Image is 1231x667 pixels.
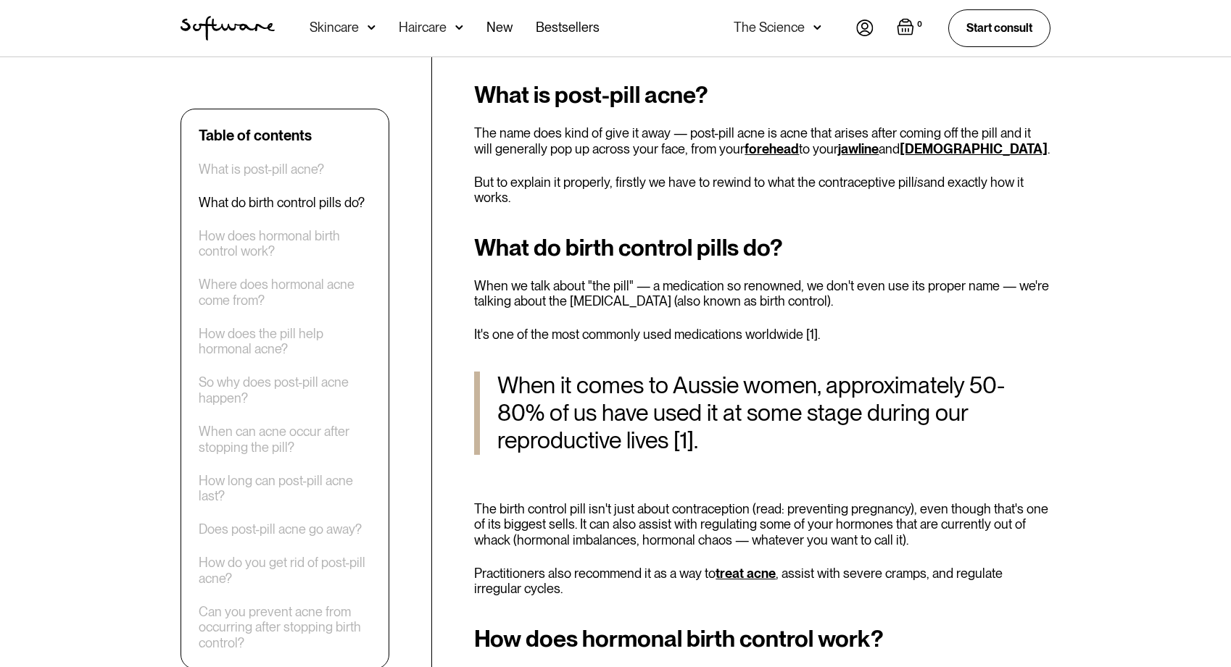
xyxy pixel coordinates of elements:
img: arrow down [813,20,821,35]
p: Practitioners also recommend it as a way to , assist with severe cramps, and regulate irregular c... [474,566,1050,597]
a: Can you prevent acne from occurring after stopping birth control? [199,604,371,651]
img: arrow down [455,20,463,35]
a: What do birth control pills do? [199,195,365,211]
a: How does the pill help hormonal acne? [199,326,371,357]
p: The birth control pill isn't just about contraception (read: preventing pregnancy), even though t... [474,501,1050,548]
img: arrow down [368,20,376,35]
img: Software Logo [181,16,275,41]
a: Open empty cart [897,18,925,38]
a: Where does hormonal acne come from? [199,277,371,309]
a: forehead [745,141,799,156]
p: It's one of the most commonly used medications worldwide [1]. [474,327,1050,343]
a: How long can post-pill acne last? [199,473,371,504]
h2: What do birth control pills do? [474,235,1050,261]
a: treat acne [716,566,776,581]
h2: What is post-pill acne? [474,82,1050,108]
a: home [181,16,275,41]
a: Does post-pill acne go away? [199,522,362,538]
a: What is post-pill acne? [199,161,324,177]
a: When can acne occur after stopping the pill? [199,424,371,455]
p: But to explain it properly, firstly we have to rewind to what the contraceptive pill and exactly ... [474,175,1050,206]
a: [DEMOGRAPHIC_DATA] [900,141,1048,156]
div: The Science [734,20,805,35]
p: When we talk about "the pill" — a medication so renowned, we don't even use its proper name — we'... [474,278,1050,309]
div: Table of contents [199,127,312,144]
div: 0 [914,18,925,31]
em: is [914,175,924,190]
a: jawline [838,141,879,156]
a: How does hormonal birth control work? [199,228,371,259]
a: Start consult [948,9,1050,46]
h2: How does hormonal birth control work? [474,626,1050,652]
a: How do you get rid of post-pill acne? [199,555,371,587]
blockquote: When it comes to Aussie women, approximately 50-80% of us have used it at some stage during our r... [474,372,1050,455]
div: Skincare [310,20,359,35]
p: The name does kind of give it away — post-pill acne is acne that arises after coming off the pill... [474,125,1050,156]
a: So why does post-pill acne happen? [199,375,371,406]
div: Haircare [399,20,447,35]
